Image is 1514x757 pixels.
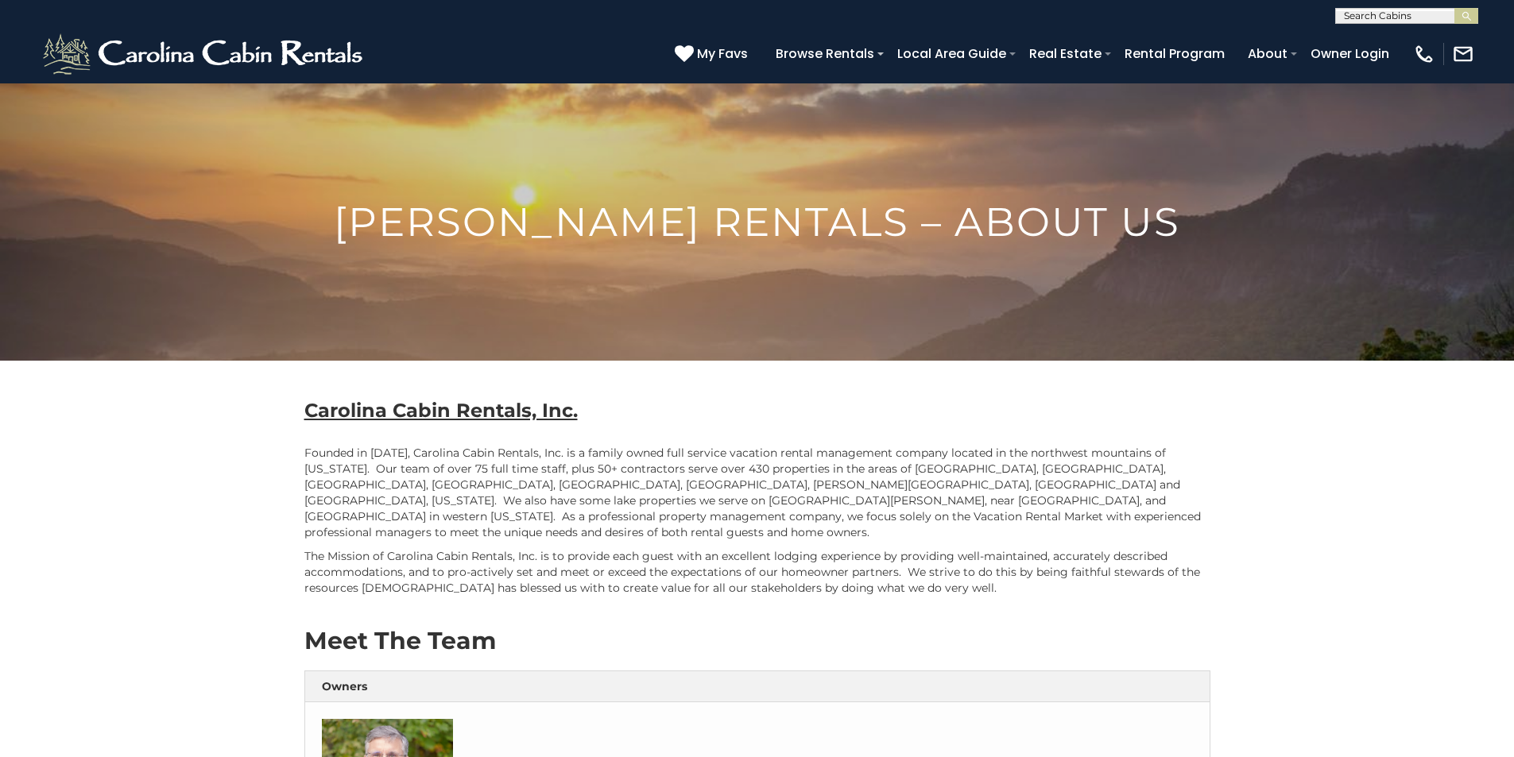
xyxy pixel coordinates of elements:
[1021,40,1109,68] a: Real Estate
[322,679,367,693] strong: Owners
[1413,43,1435,65] img: phone-regular-white.png
[1452,43,1474,65] img: mail-regular-white.png
[768,40,882,68] a: Browse Rentals
[304,548,1210,596] p: The Mission of Carolina Cabin Rentals, Inc. is to provide each guest with an excellent lodging ex...
[1303,40,1397,68] a: Owner Login
[304,399,578,422] b: Carolina Cabin Rentals, Inc.
[697,44,748,64] span: My Favs
[675,44,752,64] a: My Favs
[40,30,370,78] img: White-1-2.png
[304,445,1210,540] p: Founded in [DATE], Carolina Cabin Rentals, Inc. is a family owned full service vacation rental ma...
[1240,40,1295,68] a: About
[889,40,1014,68] a: Local Area Guide
[304,626,496,655] strong: Meet The Team
[1117,40,1233,68] a: Rental Program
